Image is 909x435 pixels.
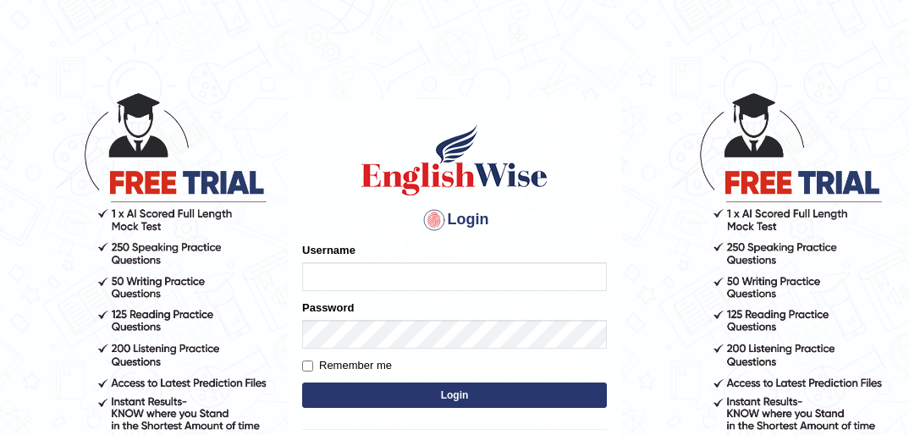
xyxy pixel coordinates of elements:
[358,122,551,198] img: Logo of English Wise sign in for intelligent practice with AI
[302,383,607,408] button: Login
[302,361,313,372] input: Remember me
[302,242,355,258] label: Username
[302,206,607,234] h4: Login
[302,357,392,374] label: Remember me
[302,300,354,316] label: Password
